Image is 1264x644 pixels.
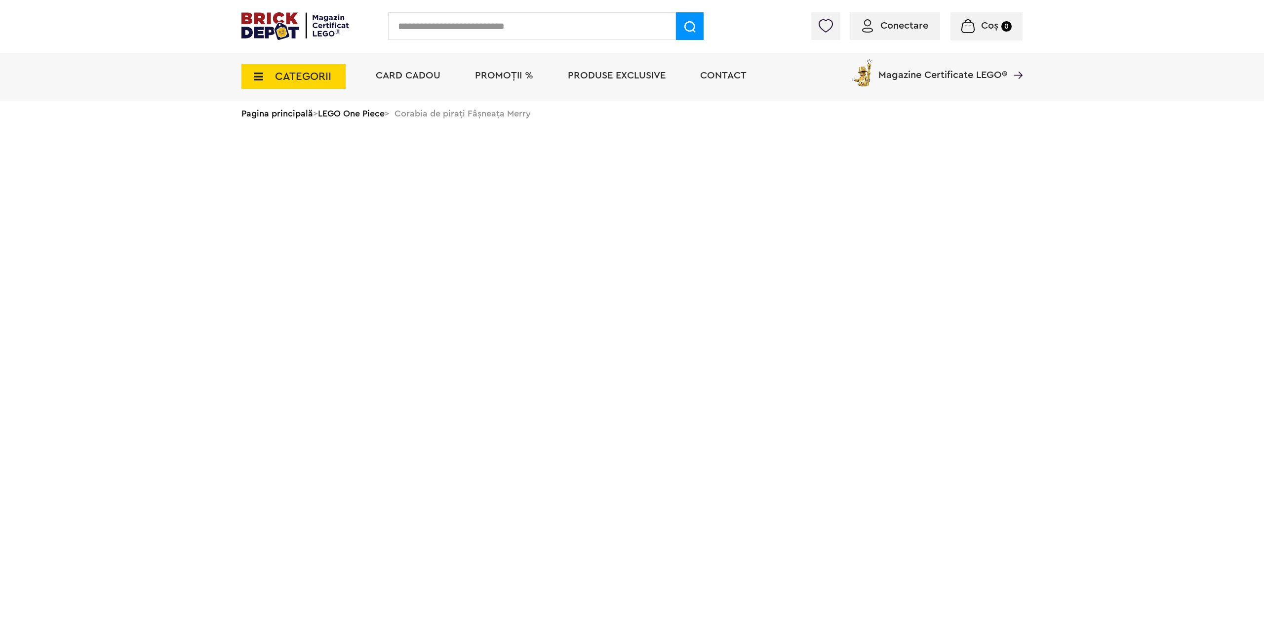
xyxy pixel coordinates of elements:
[241,109,313,118] a: Pagina principală
[1001,21,1012,32] small: 0
[878,57,1007,80] span: Magazine Certificate LEGO®
[376,71,440,80] a: Card Cadou
[862,21,928,31] a: Conectare
[1007,57,1023,67] a: Magazine Certificate LEGO®
[568,71,666,80] a: Produse exclusive
[981,21,998,31] span: Coș
[275,71,331,82] span: CATEGORII
[318,109,385,118] a: LEGO One Piece
[475,71,533,80] a: PROMOȚII %
[241,101,1023,126] div: > > Corabia de piraţi Fâşneaţa Merry
[700,71,747,80] a: Contact
[880,21,928,31] span: Conectare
